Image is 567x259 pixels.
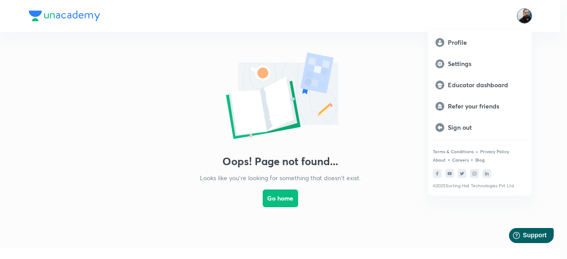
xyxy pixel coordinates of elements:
[428,53,532,74] a: Settings
[448,60,524,68] p: Settings
[448,39,524,46] p: Profile
[448,102,524,110] p: Refer your friends
[448,124,524,131] p: Sign out
[428,96,532,117] a: Refer your friends
[428,74,532,96] a: Educator dashboard
[433,149,474,154] a: Terms & Conditions
[447,155,450,163] div: •
[488,224,557,249] iframe: Help widget launcher
[475,147,478,155] div: •
[475,157,485,162] a: Blog
[480,149,509,154] a: Privacy Policy
[428,32,532,53] a: Profile
[433,157,446,162] a: About
[470,155,474,163] div: •
[448,81,524,89] p: Educator dashboard
[433,183,527,189] p: © 2025 Sorting Hat Technologies Pvt Ltd
[452,157,469,162] a: Careers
